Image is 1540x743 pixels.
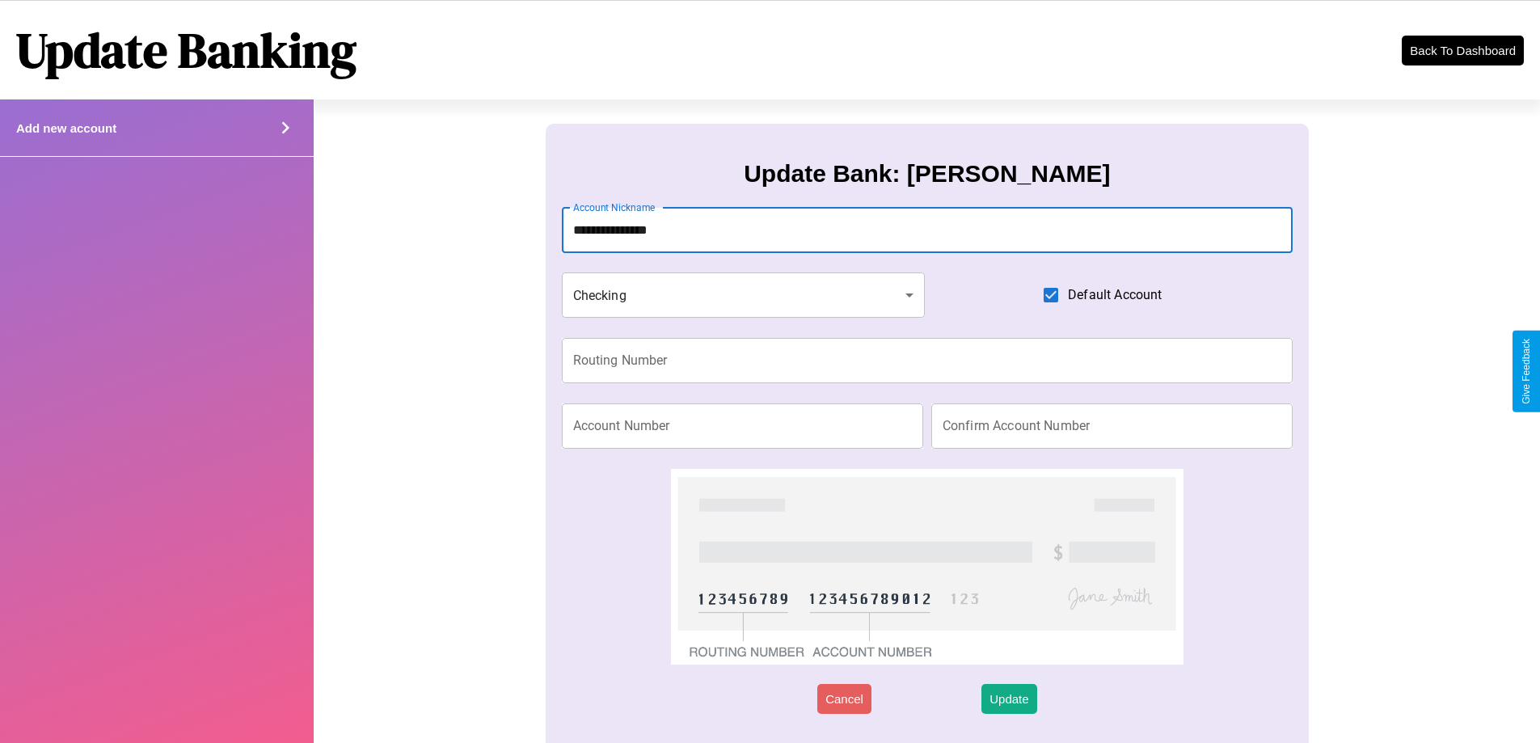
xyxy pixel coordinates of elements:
h4: Add new account [16,121,116,135]
div: Checking [562,272,926,318]
button: Cancel [817,684,871,714]
button: Update [981,684,1036,714]
h3: Update Bank: [PERSON_NAME] [744,160,1110,188]
img: check [671,469,1183,665]
span: Default Account [1068,285,1162,305]
div: Give Feedback [1521,339,1532,404]
h1: Update Banking [16,17,357,83]
button: Back To Dashboard [1402,36,1524,65]
label: Account Nickname [573,201,656,214]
